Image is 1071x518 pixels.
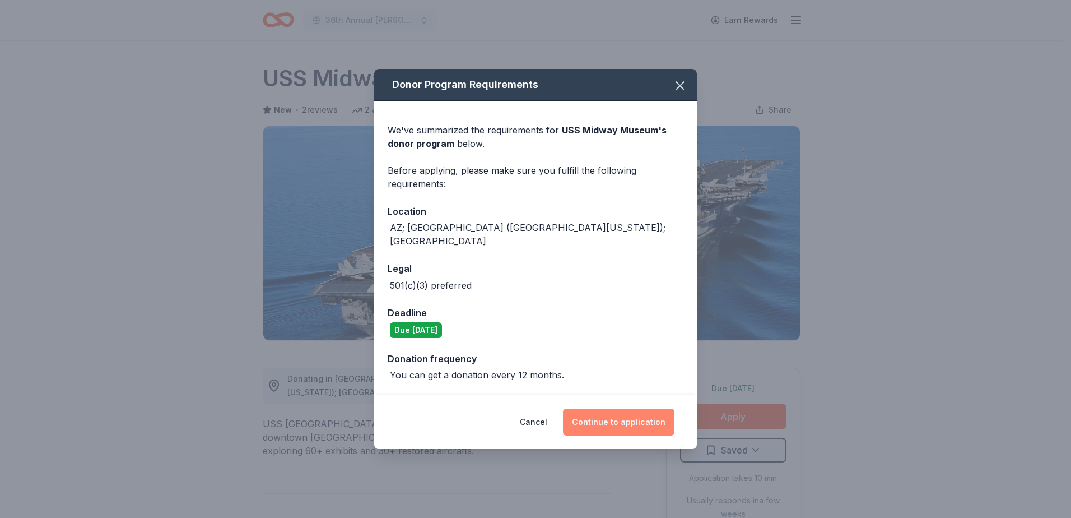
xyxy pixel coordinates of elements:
div: Legal [388,261,683,276]
button: Continue to application [563,409,674,436]
div: Donor Program Requirements [374,69,697,101]
div: AZ; [GEOGRAPHIC_DATA] ([GEOGRAPHIC_DATA][US_STATE]); [GEOGRAPHIC_DATA] [390,221,683,248]
div: We've summarized the requirements for below. [388,123,683,150]
div: Donation frequency [388,351,683,366]
div: Due [DATE] [390,322,442,338]
div: 501(c)(3) preferred [390,279,472,292]
div: Deadline [388,306,683,320]
button: Cancel [520,409,547,436]
div: Location [388,204,683,219]
div: Before applying, please make sure you fulfill the following requirements: [388,164,683,191]
div: You can get a donation every 12 months. [390,368,564,382]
